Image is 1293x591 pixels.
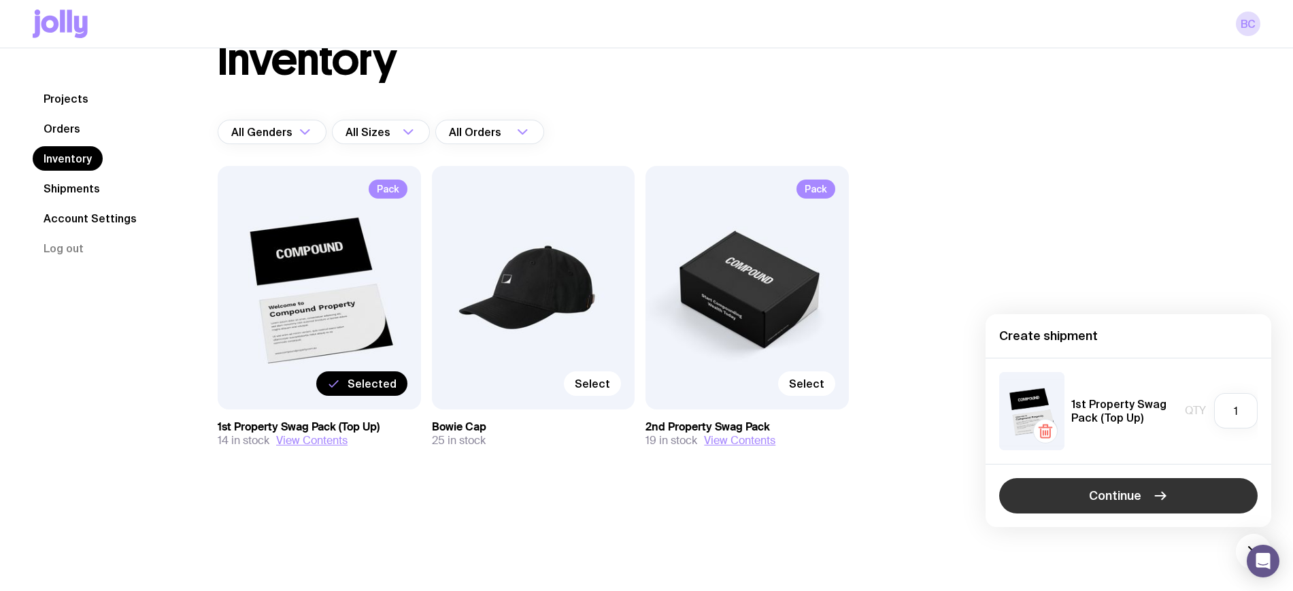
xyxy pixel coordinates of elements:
[218,38,397,82] h1: Inventory
[33,86,99,111] a: Projects
[1185,404,1206,418] span: Qty
[1247,545,1279,577] div: Open Intercom Messenger
[332,120,430,144] div: Search for option
[218,420,421,434] h3: 1st Property Swag Pack (Top Up)
[346,120,393,144] span: All Sizes
[33,206,148,231] a: Account Settings
[645,434,697,448] span: 19 in stock
[369,180,407,199] span: Pack
[33,176,111,201] a: Shipments
[218,434,269,448] span: 14 in stock
[432,434,486,448] span: 25 in stock
[704,434,775,448] button: View Contents
[432,420,635,434] h3: Bowie Cap
[575,377,610,390] span: Select
[393,120,399,144] input: Search for option
[231,120,295,144] span: All Genders
[218,120,326,144] div: Search for option
[1236,12,1260,36] a: BC
[1071,397,1178,424] h5: 1st Property Swag Pack (Top Up)
[33,146,103,171] a: Inventory
[999,328,1258,344] h4: Create shipment
[1089,488,1141,504] span: Continue
[449,120,504,144] span: All Orders
[645,420,849,434] h3: 2nd Property Swag Pack
[33,236,95,260] button: Log out
[435,120,544,144] div: Search for option
[276,434,348,448] button: View Contents
[504,120,513,144] input: Search for option
[33,116,91,141] a: Orders
[796,180,835,199] span: Pack
[789,377,824,390] span: Select
[348,377,397,390] span: Selected
[999,478,1258,513] button: Continue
